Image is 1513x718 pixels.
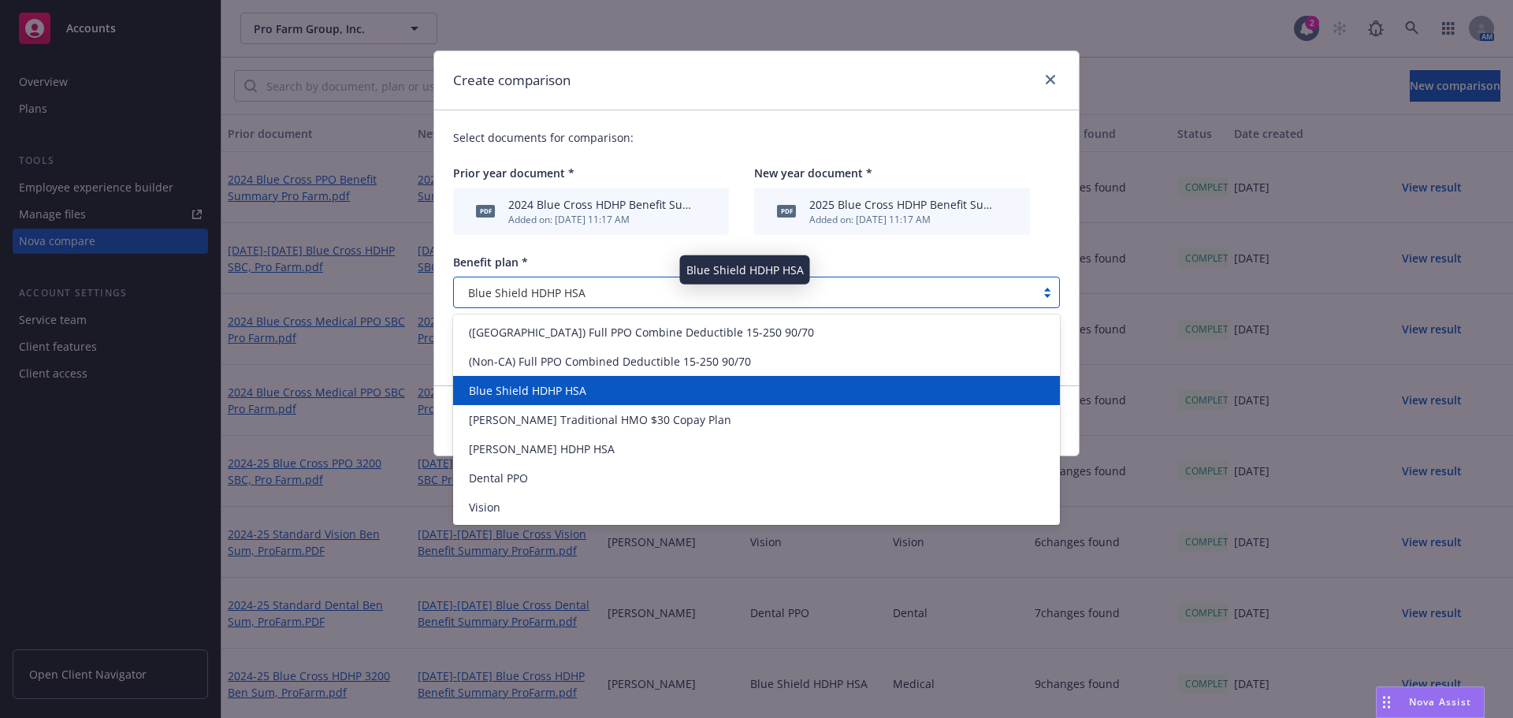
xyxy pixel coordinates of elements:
[469,324,814,340] span: ([GEOGRAPHIC_DATA]) Full PPO Combine Deductible 15-250 90/70
[476,205,495,217] span: pdf
[469,470,528,486] span: Dental PPO
[809,196,995,213] div: 2025 Blue Cross HDHP Benefit Summary Pro Farm.pdf
[1002,203,1014,220] button: archive file
[1041,70,1060,89] a: close
[809,213,995,226] div: Added on: [DATE] 11:17 AM
[469,353,751,370] span: (Non-CA) Full PPO Combined Deductible 15-250 90/70
[754,166,872,180] span: New year document *
[1376,686,1485,718] button: Nova Assist
[468,285,585,301] span: Blue Shield HDHP HSA
[777,205,796,217] span: pdf
[453,129,1060,146] p: Select documents for comparison:
[1377,687,1396,717] div: Drag to move
[508,196,694,213] div: 2024 Blue Cross HDHP Benefit Summary Pro Farm.pdf
[469,441,615,457] span: [PERSON_NAME] HDHP HSA
[508,213,694,226] div: Added on: [DATE] 11:17 AM
[462,285,1028,301] span: Blue Shield HDHP HSA
[453,70,571,91] h1: Create comparison
[469,382,586,399] span: Blue Shield HDHP HSA
[701,203,713,220] button: archive file
[469,411,731,428] span: [PERSON_NAME] Traditional HMO $30 Copay Plan
[453,166,574,180] span: Prior year document *
[469,499,500,515] span: Vision
[1409,695,1471,709] span: Nova Assist
[453,255,528,270] span: Benefit plan *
